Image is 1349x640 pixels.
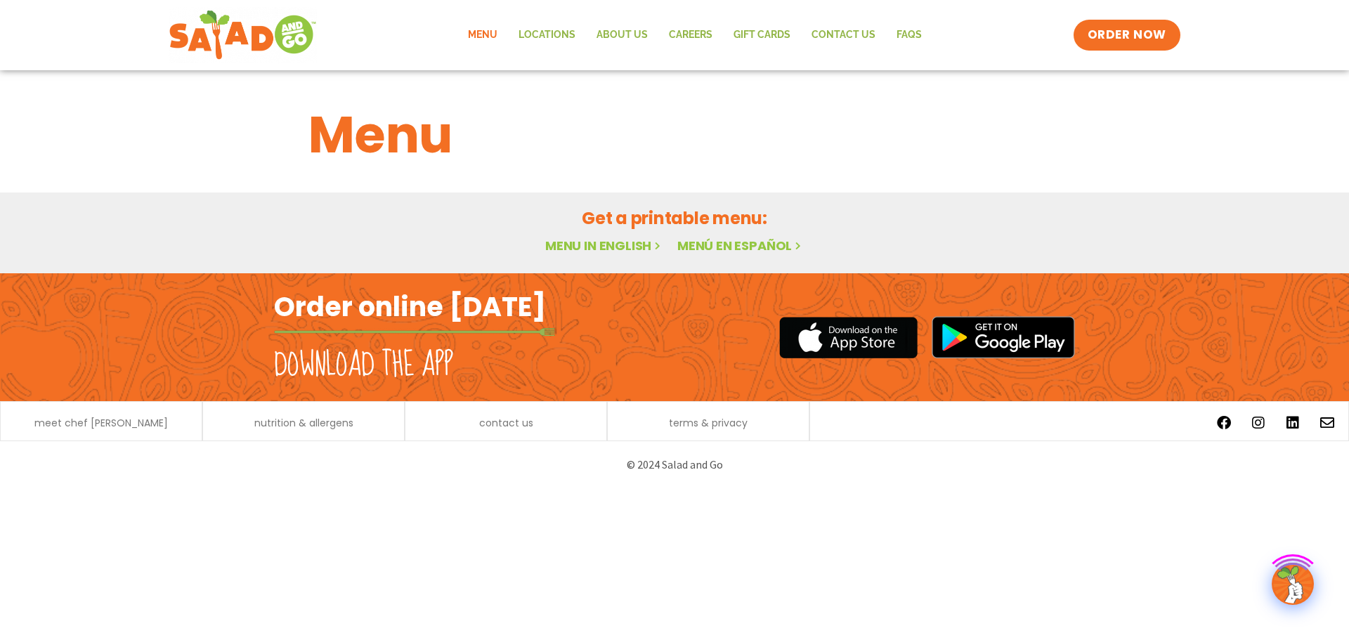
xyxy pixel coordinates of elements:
a: Menu in English [545,237,663,254]
a: About Us [586,19,658,51]
nav: Menu [457,19,932,51]
img: fork [274,328,555,336]
p: © 2024 Salad and Go [281,455,1068,474]
a: Menu [457,19,508,51]
h2: Get a printable menu: [308,206,1041,230]
span: ORDER NOW [1088,27,1166,44]
a: Careers [658,19,723,51]
a: contact us [479,418,533,428]
a: Locations [508,19,586,51]
a: FAQs [886,19,932,51]
a: ORDER NOW [1074,20,1180,51]
a: Menú en español [677,237,804,254]
a: nutrition & allergens [254,418,353,428]
a: terms & privacy [669,418,748,428]
a: GIFT CARDS [723,19,801,51]
a: Contact Us [801,19,886,51]
img: google_play [932,316,1075,358]
h2: Order online [DATE] [274,289,546,324]
h2: Download the app [274,346,453,385]
a: meet chef [PERSON_NAME] [34,418,168,428]
h1: Menu [308,97,1041,173]
img: appstore [779,315,918,360]
img: new-SAG-logo-768×292 [169,7,317,63]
